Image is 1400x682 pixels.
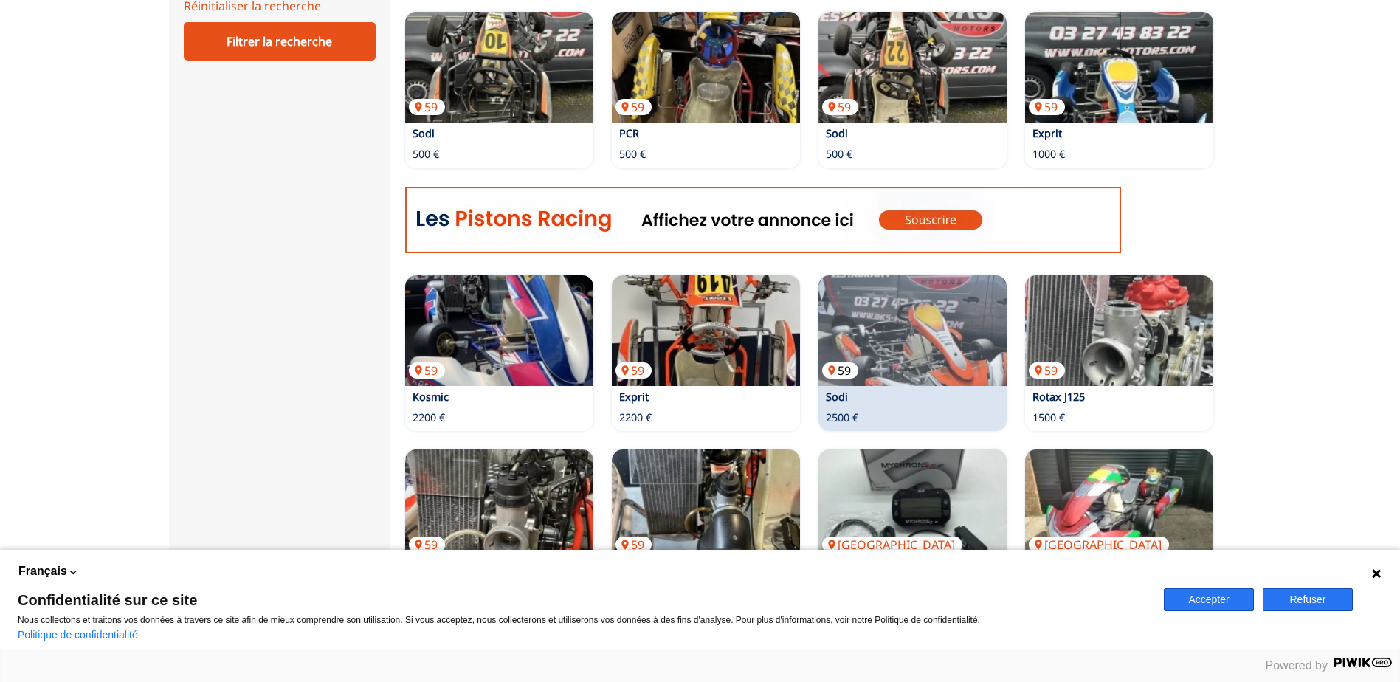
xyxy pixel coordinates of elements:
img: Rotax J125 [1025,275,1213,386]
a: Sodi59 [405,12,593,123]
div: Filtrer la recherche [184,22,376,61]
button: Refuser [1263,588,1353,611]
a: Exprit59 [1025,12,1213,123]
a: Rotax Max59 [405,449,593,560]
img: Rotax Max [405,449,593,560]
p: [GEOGRAPHIC_DATA] [1029,537,1169,553]
p: 59 [822,362,858,379]
p: 59 [1029,362,1065,379]
p: 59 [615,99,652,115]
img: Kosmic [405,275,593,386]
img: Honda [1025,449,1213,560]
a: Kosmic [413,390,449,404]
a: Sodi [826,126,848,140]
p: 59 [822,99,858,115]
img: Exprit [612,275,800,386]
a: Mercury Mountaineer[GEOGRAPHIC_DATA] [818,449,1007,560]
a: Exprit59 [612,275,800,386]
p: 1500 € [1032,410,1065,425]
a: Rotax Max59 [612,449,800,560]
p: 59 [409,362,445,379]
p: [GEOGRAPHIC_DATA] [822,537,962,553]
p: 59 [615,537,652,553]
p: 2500 € [826,410,858,425]
p: Nous collectons et traitons vos données à travers ce site afin de mieux comprendre son utilisatio... [18,615,1146,625]
a: Rotax J125 [1032,390,1085,404]
img: Mercury Mountaineer [818,449,1007,560]
p: 59 [409,99,445,115]
a: Rotax J12559 [1025,275,1213,386]
p: 2200 € [413,410,445,425]
img: PCR [612,12,800,123]
span: Français [18,563,67,579]
a: Sodi [413,126,435,140]
a: Exprit [619,390,649,404]
p: 2200 € [619,410,652,425]
p: 59 [409,537,445,553]
p: 500 € [619,147,646,162]
a: Honda[GEOGRAPHIC_DATA] [1025,449,1213,560]
img: Rotax Max [612,449,800,560]
a: PCR [619,126,639,140]
span: Powered by [1266,659,1328,672]
img: Exprit [1025,12,1213,123]
p: 59 [1029,99,1065,115]
a: Exprit [1032,126,1062,140]
a: Sodi [826,390,848,404]
p: 1000 € [1032,147,1065,162]
img: Sodi [818,275,1007,386]
p: 500 € [413,147,439,162]
p: 500 € [826,147,852,162]
button: Accepter [1164,588,1254,611]
a: Sodi59 [818,12,1007,123]
a: Politique de confidentialité [18,629,138,641]
p: 59 [615,362,652,379]
img: Sodi [818,12,1007,123]
a: Sodi59 [818,275,1007,386]
a: Kosmic59 [405,275,593,386]
img: Sodi [405,12,593,123]
span: Confidentialité sur ce site [18,593,1146,607]
a: PCR59 [612,12,800,123]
